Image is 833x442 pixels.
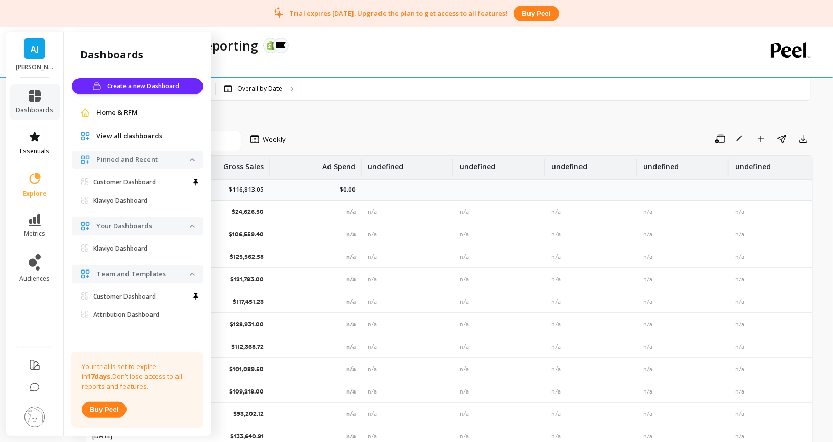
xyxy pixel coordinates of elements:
span: n/a [460,253,469,260]
p: $93,202.12 [233,410,264,418]
span: audiences [19,275,50,283]
img: down caret icon [190,158,195,161]
span: n/a [551,276,561,283]
span: n/a [346,388,356,395]
span: n/a [551,298,561,305]
span: n/a [735,208,744,215]
p: $24,626.50 [232,208,264,216]
p: undefined [735,156,771,172]
p: $128,931.00 [230,320,264,328]
span: n/a [460,276,469,283]
span: n/a [346,343,356,350]
button: Buy peel [82,402,127,418]
span: n/a [551,365,561,373]
p: undefined [551,156,587,172]
span: n/a [368,321,377,328]
p: $121,783.00 [230,275,264,283]
strong: 17 days. [87,372,112,381]
img: api.shopify.svg [266,41,275,50]
span: n/a [643,410,652,418]
span: n/a [368,298,377,305]
p: Klaviyo Dashboard [93,197,147,205]
span: n/a [460,343,469,350]
p: $106,559.40 [229,230,264,238]
img: navigation item icon [80,221,90,231]
span: View all dashboards [96,131,162,141]
span: n/a [551,208,561,215]
span: n/a [643,388,652,395]
span: n/a [460,231,469,238]
p: $101,089.50 [229,365,264,373]
span: n/a [346,208,356,215]
span: n/a [735,388,744,395]
span: n/a [346,253,356,260]
span: n/a [643,276,652,283]
img: down caret icon [190,273,195,276]
span: n/a [643,253,652,260]
button: Create a new Dashboard [72,78,203,94]
span: essentials [20,147,49,155]
span: n/a [551,253,561,260]
p: Team and Templates [96,269,190,279]
span: n/a [460,321,469,328]
button: Buy peel [514,6,559,21]
span: n/a [551,343,561,350]
span: explore [22,190,47,198]
span: n/a [368,410,377,418]
p: $0.00 [340,186,356,194]
span: n/a [368,433,377,440]
span: n/a [643,231,652,238]
span: n/a [346,410,356,418]
p: Ad Spend [322,156,356,172]
img: navigation item icon [80,131,90,141]
span: n/a [643,365,652,373]
span: Create a new Dashboard [107,81,182,91]
img: navigation item icon [80,108,90,118]
span: n/a [460,410,469,418]
p: Customer Dashboard [93,178,156,186]
span: n/a [368,388,377,395]
span: n/a [346,433,356,440]
span: n/a [368,365,377,373]
span: Weekly [263,135,286,144]
span: n/a [368,231,377,238]
span: n/a [735,253,744,260]
p: $112,368.72 [231,342,264,351]
span: n/a [368,343,377,350]
span: n/a [551,231,561,238]
p: Your Dashboards [96,221,190,231]
span: n/a [368,276,377,283]
span: n/a [346,276,356,283]
span: Home & RFM [96,108,138,118]
p: $109,218.00 [229,387,264,396]
span: n/a [551,321,561,328]
span: n/a [735,321,744,328]
p: Gross Sales [223,156,264,172]
p: Attribution Dashboard [93,311,159,319]
img: profile picture [24,407,45,427]
p: undefined [368,156,403,172]
span: dashboards [16,106,54,114]
img: down caret icon [190,225,195,228]
img: navigation item icon [80,269,90,279]
span: n/a [551,410,561,418]
span: n/a [643,208,652,215]
p: $133,640.91 [230,432,264,440]
span: n/a [735,298,744,305]
span: n/a [460,298,469,305]
p: [DATE] [92,432,112,440]
img: api.klaviyo.svg [276,42,286,48]
p: $125,562.58 [230,253,264,261]
span: n/a [735,231,744,238]
span: metrics [24,230,45,238]
span: n/a [460,433,469,440]
p: Customer Dashboard [93,292,156,301]
span: n/a [551,433,561,440]
img: navigation item icon [80,155,90,165]
p: undefined [460,156,495,172]
span: AJ [31,43,39,55]
span: n/a [368,253,377,260]
p: Trial expires [DATE]. Upgrade the plan to get access to all features! [289,9,508,18]
p: Overall by Date [237,85,282,93]
span: n/a [346,365,356,373]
